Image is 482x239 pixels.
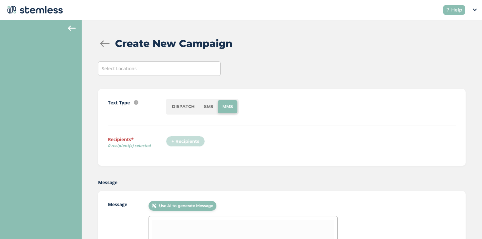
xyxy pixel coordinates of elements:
[115,36,232,51] h2: Create New Campaign
[149,201,216,211] button: Use AI to generate Message
[98,179,117,186] label: Message
[159,203,213,209] span: Use AI to generate Message
[167,100,199,113] li: DISPATCH
[449,207,482,239] iframe: Chat Widget
[451,7,462,13] span: Help
[108,143,166,149] span: 0 recipient(s) selected
[473,9,477,11] img: icon_down-arrow-small-66adaf34.svg
[102,65,137,72] span: Select Locations
[218,100,237,113] li: MMS
[108,99,130,106] label: Text Type
[134,100,138,105] img: icon-info-236977d2.svg
[68,26,76,31] img: icon-arrow-back-accent-c549486e.svg
[108,136,166,151] label: Recipients*
[199,100,218,113] li: SMS
[5,3,63,16] img: logo-dark-0685b13c.svg
[446,8,450,12] img: icon-help-white-03924b79.svg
